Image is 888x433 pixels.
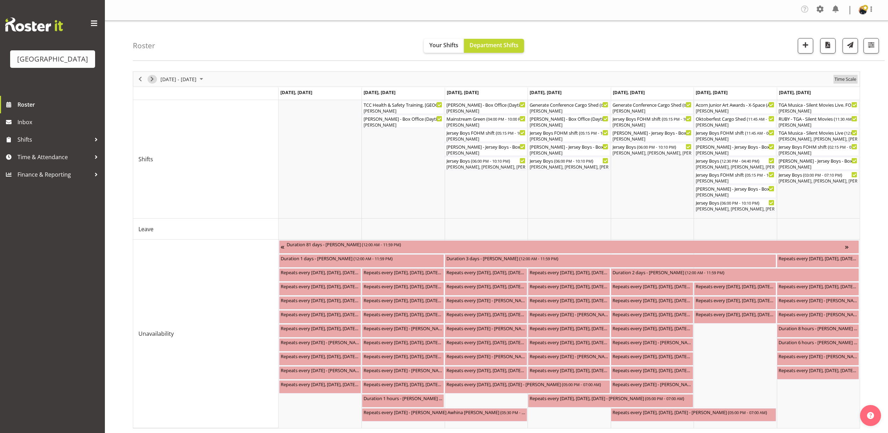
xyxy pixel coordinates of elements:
[696,101,774,108] div: Acorn Junior Art Awards - X-Space (Assist Customer in Packing Out) ( )
[611,380,693,393] div: Unavailability"s event - Repeats every friday - Michelle Englehardt Begin From Friday, September ...
[17,134,91,145] span: Shifts
[530,269,608,276] div: Repeats every [DATE], [DATE], [DATE], [DATE], [DATE], [DATE], [DATE] - [PERSON_NAME] ( )
[694,129,776,142] div: Shifts"s event - Jersey Boys FOHM shift Begin From Saturday, September 20, 2025 at 11:45:00 AM GM...
[694,199,776,212] div: Shifts"s event - Jersey Boys Begin From Saturday, September 20, 2025 at 6:00:00 PM GMT+12:00 Ends...
[362,282,444,296] div: Unavailability"s event - Repeats every monday, tuesday, wednesday, thursday, friday, saturday, su...
[446,157,525,164] div: Jersey Boys ( )
[445,282,527,296] div: Unavailability"s event - Repeats every monday, tuesday, wednesday, thursday, friday - Elea Hargre...
[446,129,525,136] div: Jersey Boys FOHM shift ( )
[601,102,637,108] span: 07:15 AM - 06:00 PM
[777,143,859,156] div: Shifts"s event - Jersey Boys FOHM shift Begin From Sunday, September 21, 2025 at 2:15:00 PM GMT+1...
[777,157,859,170] div: Shifts"s event - Lisa - Jersey Boys - Box Office Begin From Sunday, September 21, 2025 at 2:30:00...
[613,150,691,156] div: [PERSON_NAME], [PERSON_NAME], [PERSON_NAME], [PERSON_NAME], [PERSON_NAME], [PERSON_NAME], [PERSON...
[133,71,860,428] div: Timeline Week of September 16, 2025
[133,240,279,428] td: Unavailability resource
[528,282,610,296] div: Unavailability"s event - Repeats every monday, tuesday, thursday, friday - Aiddie Carnihan Begin ...
[446,136,525,142] div: [PERSON_NAME]
[445,352,527,365] div: Unavailability"s event - Repeats every wednesday - Michelle Englehardt Begin From Wednesday, Sept...
[17,99,101,110] span: Roster
[779,136,857,142] div: [PERSON_NAME], [PERSON_NAME], [PERSON_NAME], [PERSON_NAME]
[613,339,691,346] div: Repeats every [DATE] - [PERSON_NAME] ( )
[777,324,859,338] div: Unavailability"s event - Duration 8 hours - Renée Hewitt Begin From Sunday, September 21, 2025 at...
[696,89,728,95] span: [DATE], [DATE]
[446,311,525,318] div: Repeats every [DATE], [DATE], [DATE], [DATE], [DATE] - [PERSON_NAME] ( )
[364,101,442,108] div: TCC Health & Safety Training. [GEOGRAPHIC_DATA] ( )
[364,311,442,318] div: Repeats every [DATE], [DATE], [DATE], [DATE], [DATE] - [PERSON_NAME] ( )
[722,158,758,164] span: 12:30 PM - 04:40 PM
[696,157,774,164] div: Jersey Boys ( )
[696,199,774,206] div: Jersey Boys ( )
[864,38,879,54] button: Filter Shifts
[445,366,527,379] div: Unavailability"s event - Repeats every monday, tuesday, wednesday, thursday, friday, saturday, su...
[846,130,882,136] span: 12:00 PM - 03:10 PM
[804,172,841,178] span: 03:00 PM - 07:10 PM
[613,108,691,114] div: [PERSON_NAME]
[362,296,444,310] div: Unavailability"s event - Repeats every monday, tuesday, thursday, friday - Aiddie Carnihan Begin ...
[779,89,811,95] span: [DATE], [DATE]
[696,297,774,304] div: Repeats every [DATE], [DATE], [DATE], [DATE], [DATE], [DATE], [DATE] - [PERSON_NAME] ( )
[279,380,361,393] div: Unavailability"s event - Repeats every monday, tuesday, wednesday, thursday, friday, saturday, su...
[696,136,774,142] div: [PERSON_NAME]
[279,366,361,379] div: Unavailability"s event - Repeats every monday - Michelle Englehardt Begin From Monday, September ...
[613,311,691,318] div: Repeats every [DATE], [DATE], [DATE], [DATE], [DATE] - [PERSON_NAME] ( )
[777,101,859,114] div: Shifts"s event - TGA Musica - Silent Movies Live. FOHM shift Begin From Sunday, September 21, 202...
[364,89,395,95] span: [DATE], [DATE]
[777,296,859,310] div: Unavailability"s event - Repeats every sunday - Elea Hargreaves Begin From Sunday, September 21, ...
[528,310,610,324] div: Unavailability"s event - Repeats every thursday - Skye Colonna Begin From Thursday, September 18,...
[530,311,608,318] div: Repeats every [DATE] - [PERSON_NAME] ( )
[446,353,525,360] div: Repeats every [DATE] - [PERSON_NAME] ( )
[279,324,361,338] div: Unavailability"s event - Repeats every monday, tuesday, wednesday, thursday, friday - Lydia Noble...
[138,329,174,338] span: Unavailability
[687,270,723,275] span: 12:00 AM - 11:59 PM
[364,395,442,402] div: Duration 1 hours - [PERSON_NAME] ( )
[446,164,525,170] div: [PERSON_NAME], [PERSON_NAME], [PERSON_NAME], [PERSON_NAME], [PERSON_NAME], [PERSON_NAME], [PERSON...
[464,39,524,53] button: Department Shifts
[146,72,158,86] div: Next
[279,268,361,282] div: Unavailability"s event - Repeats every monday, tuesday, saturday, sunday - Dion Stewart Begin Fro...
[279,254,444,268] div: Unavailability"s event - Duration 1 days - Renée Hewitt Begin From Monday, September 15, 2025 at ...
[530,353,608,360] div: Repeats every [DATE] - [PERSON_NAME] ( )
[611,408,776,421] div: Unavailability"s event - Repeats every friday, wednesday, thursday - Dion Stewart Begin From Frid...
[364,269,442,276] div: Repeats every [DATE], [DATE], [DATE], [DATE] - [PERSON_NAME] ( )
[859,6,867,14] img: david-tauranga1d5f678c2aa0c4369aca2f0bff685337.png
[445,115,527,128] div: Shifts"s event - Mainstream Green Begin From Wednesday, September 17, 2025 at 4:00:00 PM GMT+12:0...
[777,115,859,128] div: Shifts"s event - RUBY - TGA - Silent Movies Begin From Sunday, September 21, 2025 at 11:30:00 AM ...
[748,116,785,122] span: 11:45 AM - 11:30 PM
[696,311,774,318] div: Repeats every [DATE], [DATE], [DATE], [DATE], [DATE], [DATE], [DATE] - [PERSON_NAME] ( )
[138,225,153,233] span: Leave
[364,325,442,332] div: Repeats every [DATE] - [PERSON_NAME] ( )
[613,129,691,136] div: [PERSON_NAME] - Jersey Boys - Box Office ( )
[502,410,538,415] span: 05:30 PM - 11:30 AM
[446,325,525,332] div: Repeats every [DATE] - [PERSON_NAME] ( )
[696,122,774,128] div: [PERSON_NAME]
[779,311,857,318] div: Repeats every [DATE] - [PERSON_NAME] ( )
[694,310,776,324] div: Unavailability"s event - Repeats every monday, tuesday, wednesday, thursday, friday, saturday, su...
[613,325,691,332] div: Repeats every [DATE], [DATE], [DATE], [DATE], [DATE] - [PERSON_NAME] ( )
[867,412,874,419] img: help-xxl-2.png
[530,143,608,150] div: [PERSON_NAME] - Jersey Boys - Box Office ( )
[470,41,518,49] span: Department Shifts
[136,75,145,84] button: Previous
[528,296,610,310] div: Unavailability"s event - Repeats every monday, tuesday, wednesday, thursday, friday - Elea Hargre...
[611,268,859,282] div: Unavailability"s event - Duration 2 days - Lydia Noble Begin From Friday, September 19, 2025 at 1...
[280,89,312,95] span: [DATE], [DATE]
[696,206,774,212] div: [PERSON_NAME], [PERSON_NAME], [PERSON_NAME], [PERSON_NAME] Awhina [PERSON_NAME], [PERSON_NAME], [...
[446,367,525,374] div: Repeats every [DATE], [DATE], [DATE], [DATE], [DATE], [DATE], [DATE] - [PERSON_NAME] ( )
[362,338,444,352] div: Unavailability"s event - Repeats every monday, tuesday, wednesday, thursday, friday - Lydia Noble...
[696,192,774,198] div: [PERSON_NAME]
[364,122,442,128] div: [PERSON_NAME]
[779,255,857,262] div: Repeats every [DATE], [DATE], [DATE], [DATE] - [PERSON_NAME] ( )
[694,157,776,170] div: Shifts"s event - Jersey Boys Begin From Saturday, September 20, 2025 at 12:30:00 PM GMT+12:00 End...
[777,254,859,268] div: Unavailability"s event - Repeats every monday, tuesday, saturday, sunday - Dion Stewart Begin Fro...
[133,219,279,240] td: Leave resource
[556,158,592,164] span: 06:00 PM - 10:10 PM
[777,310,859,324] div: Unavailability"s event - Repeats every sunday - Richard Freeman Begin From Sunday, September 21, ...
[362,352,444,365] div: Unavailability"s event - Repeats every monday, tuesday, thursday, friday, wednesday - Bobby-Lea A...
[779,353,857,360] div: Repeats every [DATE] - [PERSON_NAME] ( )
[362,115,444,128] div: Shifts"s event - Wendy - Box Office (Daytime Shifts) Begin From Tuesday, September 16, 2025 at 10...
[446,108,525,114] div: [PERSON_NAME]
[528,352,610,365] div: Unavailability"s event - Repeats every thursday - Michelle Englehardt Begin From Thursday, Septem...
[530,136,608,142] div: [PERSON_NAME]
[746,130,783,136] span: 11:45 AM - 04:55 PM
[528,115,610,128] div: Shifts"s event - Wendy - Box Office (Daytime Shifts) Begin From Thursday, September 18, 2025 at 1...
